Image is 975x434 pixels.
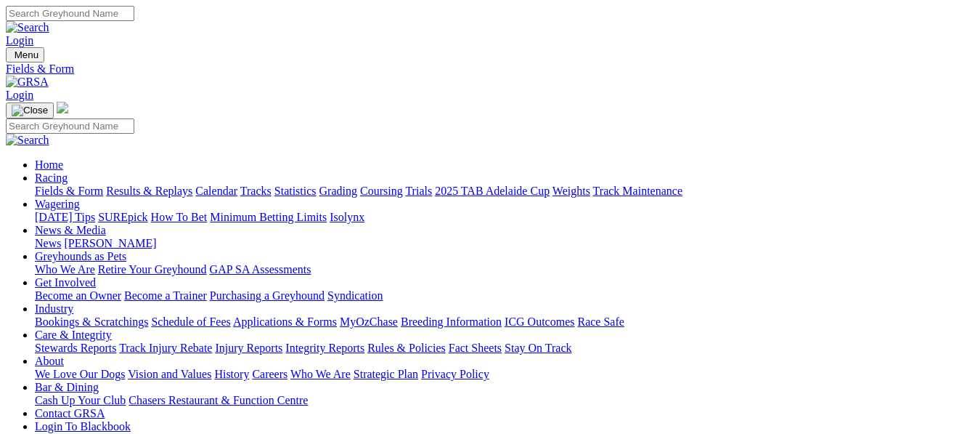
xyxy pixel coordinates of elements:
a: Become an Owner [35,289,121,302]
img: Close [12,105,48,116]
a: Who We Are [290,368,351,380]
img: GRSA [6,76,49,89]
a: ICG Outcomes [505,316,574,328]
a: Isolynx [330,211,364,223]
a: Applications & Forms [233,316,337,328]
a: Calendar [195,185,237,197]
a: Coursing [360,185,403,197]
div: Industry [35,316,969,329]
img: logo-grsa-white.png [57,102,68,113]
a: Strategic Plan [354,368,418,380]
a: Weights [552,185,590,197]
div: About [35,368,969,381]
a: Rules & Policies [367,342,446,354]
a: [DATE] Tips [35,211,95,223]
a: Login To Blackbook [35,420,131,433]
a: Fields & Form [35,185,103,197]
a: Retire Your Greyhound [98,263,207,276]
div: Greyhounds as Pets [35,263,969,276]
a: We Love Our Dogs [35,368,125,380]
a: Results & Replays [106,185,192,197]
img: Search [6,134,49,147]
input: Search [6,118,134,134]
img: Search [6,21,49,34]
a: Home [35,158,63,171]
a: Breeding Information [401,316,502,328]
div: Wagering [35,211,969,224]
a: News & Media [35,224,106,236]
a: Stewards Reports [35,342,116,354]
a: Tracks [240,185,272,197]
a: Fields & Form [6,63,969,76]
a: Care & Integrity [35,329,112,341]
a: MyOzChase [340,316,398,328]
a: SUREpick [98,211,147,223]
a: Trials [405,185,432,197]
a: Cash Up Your Club [35,394,126,406]
a: How To Bet [151,211,208,223]
a: GAP SA Assessments [210,263,311,276]
a: Track Injury Rebate [119,342,212,354]
a: Racing [35,172,68,184]
a: Who We Are [35,263,95,276]
a: Privacy Policy [421,368,489,380]
a: 2025 TAB Adelaide Cup [435,185,550,197]
a: Integrity Reports [285,342,364,354]
a: Login [6,34,33,47]
span: Menu [15,49,38,60]
a: Injury Reports [215,342,282,354]
a: Fact Sheets [449,342,502,354]
button: Toggle navigation [6,103,54,118]
a: Syndication [327,289,383,302]
a: Industry [35,302,73,315]
div: Care & Integrity [35,342,969,355]
a: Become a Trainer [124,289,207,302]
a: Schedule of Fees [151,316,230,328]
a: Statistics [274,185,317,197]
a: Bookings & Scratchings [35,316,148,328]
a: History [214,368,249,380]
input: Search [6,6,134,21]
a: Track Maintenance [593,185,682,197]
a: Contact GRSA [35,407,105,419]
div: News & Media [35,237,969,250]
div: Bar & Dining [35,394,969,407]
a: [PERSON_NAME] [64,237,156,249]
a: Get Involved [35,276,96,289]
a: About [35,355,64,367]
a: Careers [252,368,287,380]
a: Vision and Values [128,368,211,380]
a: Bar & Dining [35,381,99,393]
div: Racing [35,185,969,198]
a: Purchasing a Greyhound [210,289,325,302]
a: Wagering [35,198,80,210]
a: Minimum Betting Limits [210,211,327,223]
a: News [35,237,61,249]
a: Login [6,89,33,101]
a: Race Safe [577,316,624,328]
a: Greyhounds as Pets [35,250,126,262]
a: Chasers Restaurant & Function Centre [128,394,308,406]
a: Stay On Track [505,342,571,354]
div: Get Involved [35,289,969,302]
button: Toggle navigation [6,47,44,63]
a: Grading [319,185,357,197]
